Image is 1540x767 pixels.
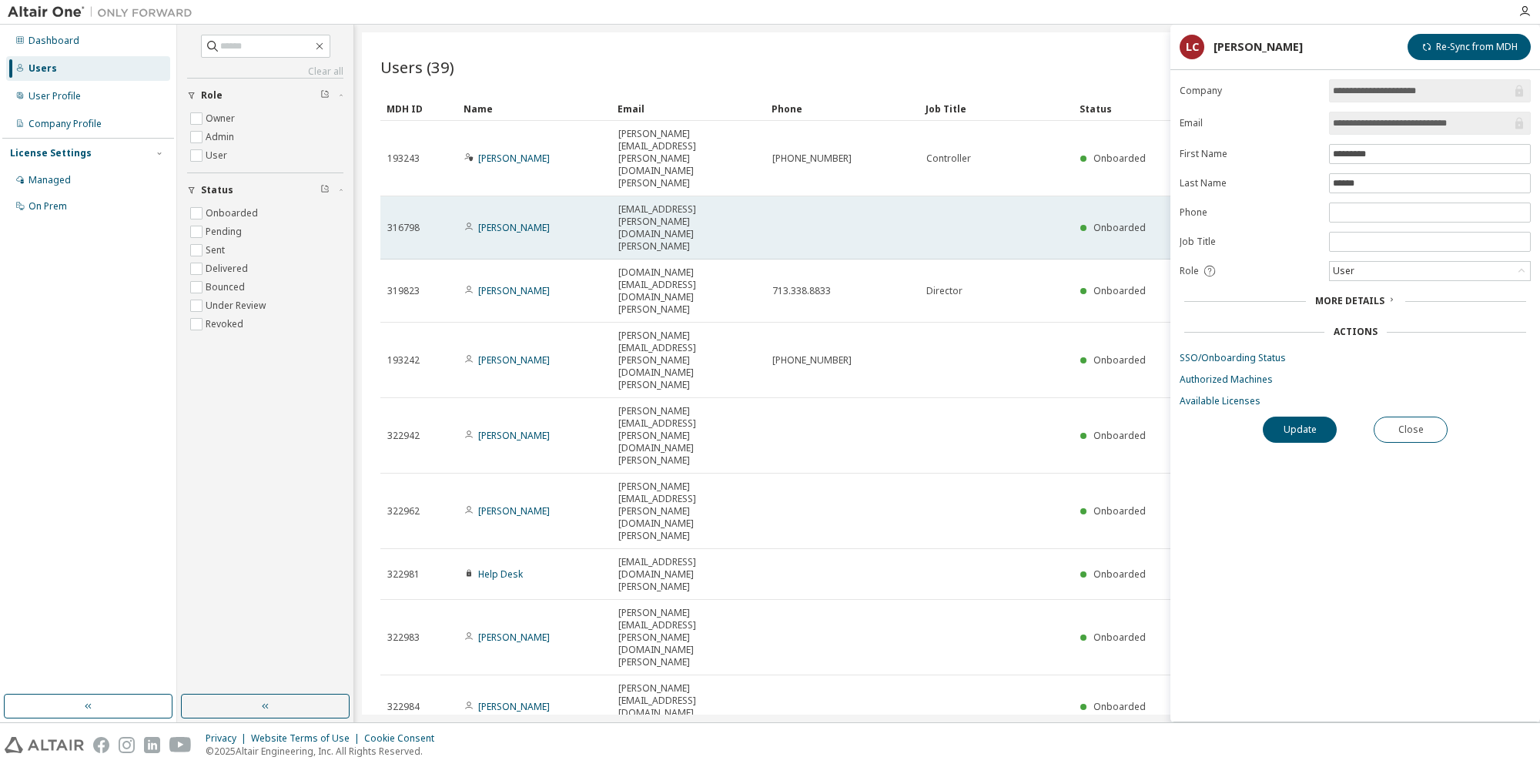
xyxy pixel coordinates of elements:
[28,62,57,75] div: Users
[1093,429,1146,442] span: Onboarded
[10,147,92,159] div: License Settings
[618,96,759,121] div: Email
[618,330,758,391] span: [PERSON_NAME][EMAIL_ADDRESS][PERSON_NAME][DOMAIN_NAME][PERSON_NAME]
[772,354,852,367] span: [PHONE_NUMBER]
[1180,117,1320,129] label: Email
[478,152,550,165] a: [PERSON_NAME]
[1093,700,1146,713] span: Onboarded
[1093,152,1146,165] span: Onboarded
[387,631,420,644] span: 322983
[926,285,962,297] span: Director
[1334,326,1378,338] div: Actions
[618,682,758,732] span: [PERSON_NAME][EMAIL_ADDRESS][DOMAIN_NAME][PERSON_NAME]
[1180,265,1199,277] span: Role
[1180,395,1531,407] a: Available Licenses
[119,737,135,753] img: instagram.svg
[387,285,420,297] span: 319823
[201,89,223,102] span: Role
[1180,35,1204,59] div: LC
[772,152,852,165] span: [PHONE_NUMBER]
[387,354,420,367] span: 193242
[28,35,79,47] div: Dashboard
[93,737,109,753] img: facebook.svg
[1180,85,1320,97] label: Company
[320,184,330,196] span: Clear filter
[478,504,550,517] a: [PERSON_NAME]
[618,203,758,253] span: [EMAIL_ADDRESS][PERSON_NAME][DOMAIN_NAME][PERSON_NAME]
[206,146,230,165] label: User
[364,732,444,745] div: Cookie Consent
[169,737,192,753] img: youtube.svg
[1263,417,1337,443] button: Update
[1331,263,1357,280] div: User
[1180,206,1320,219] label: Phone
[772,285,831,297] span: 713.338.8833
[206,296,269,315] label: Under Review
[1093,221,1146,234] span: Onboarded
[206,315,246,333] label: Revoked
[1093,631,1146,644] span: Onboarded
[618,266,758,316] span: [DOMAIN_NAME][EMAIL_ADDRESS][DOMAIN_NAME][PERSON_NAME]
[320,89,330,102] span: Clear filter
[926,96,1067,121] div: Job Title
[187,65,343,78] a: Clear all
[8,5,200,20] img: Altair One
[618,128,758,189] span: [PERSON_NAME][EMAIL_ADDRESS][PERSON_NAME][DOMAIN_NAME][PERSON_NAME]
[187,173,343,207] button: Status
[387,96,451,121] div: MDH ID
[1093,284,1146,297] span: Onboarded
[478,631,550,644] a: [PERSON_NAME]
[478,568,523,581] a: Help Desk
[387,222,420,234] span: 316798
[1214,41,1303,53] div: [PERSON_NAME]
[1330,262,1530,280] div: User
[478,429,550,442] a: [PERSON_NAME]
[206,241,228,260] label: Sent
[144,737,160,753] img: linkedin.svg
[187,79,343,112] button: Role
[618,481,758,542] span: [PERSON_NAME][EMAIL_ADDRESS][PERSON_NAME][DOMAIN_NAME][PERSON_NAME]
[1180,352,1531,364] a: SSO/Onboarding Status
[1180,148,1320,160] label: First Name
[206,128,237,146] label: Admin
[206,745,444,758] p: © 2025 Altair Engineering, Inc. All Rights Reserved.
[772,96,913,121] div: Phone
[387,568,420,581] span: 322981
[926,152,971,165] span: Controller
[478,700,550,713] a: [PERSON_NAME]
[387,701,420,713] span: 322984
[206,109,238,128] label: Owner
[464,96,605,121] div: Name
[618,607,758,668] span: [PERSON_NAME][EMAIL_ADDRESS][PERSON_NAME][DOMAIN_NAME][PERSON_NAME]
[1408,34,1531,60] button: Re-Sync from MDH
[206,732,251,745] div: Privacy
[618,556,758,593] span: [EMAIL_ADDRESS][DOMAIN_NAME][PERSON_NAME]
[1080,96,1434,121] div: Status
[28,200,67,213] div: On Prem
[1093,504,1146,517] span: Onboarded
[387,152,420,165] span: 193243
[1180,177,1320,189] label: Last Name
[387,430,420,442] span: 322942
[618,405,758,467] span: [PERSON_NAME][EMAIL_ADDRESS][PERSON_NAME][DOMAIN_NAME][PERSON_NAME]
[387,505,420,517] span: 322962
[206,278,248,296] label: Bounced
[28,174,71,186] div: Managed
[1180,236,1320,248] label: Job Title
[28,90,81,102] div: User Profile
[206,223,245,241] label: Pending
[1180,373,1531,386] a: Authorized Machines
[28,118,102,130] div: Company Profile
[478,284,550,297] a: [PERSON_NAME]
[1093,353,1146,367] span: Onboarded
[1315,294,1384,307] span: More Details
[1374,417,1448,443] button: Close
[206,260,251,278] label: Delivered
[380,56,454,78] span: Users (39)
[478,353,550,367] a: [PERSON_NAME]
[201,184,233,196] span: Status
[478,221,550,234] a: [PERSON_NAME]
[206,204,261,223] label: Onboarded
[251,732,364,745] div: Website Terms of Use
[1093,568,1146,581] span: Onboarded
